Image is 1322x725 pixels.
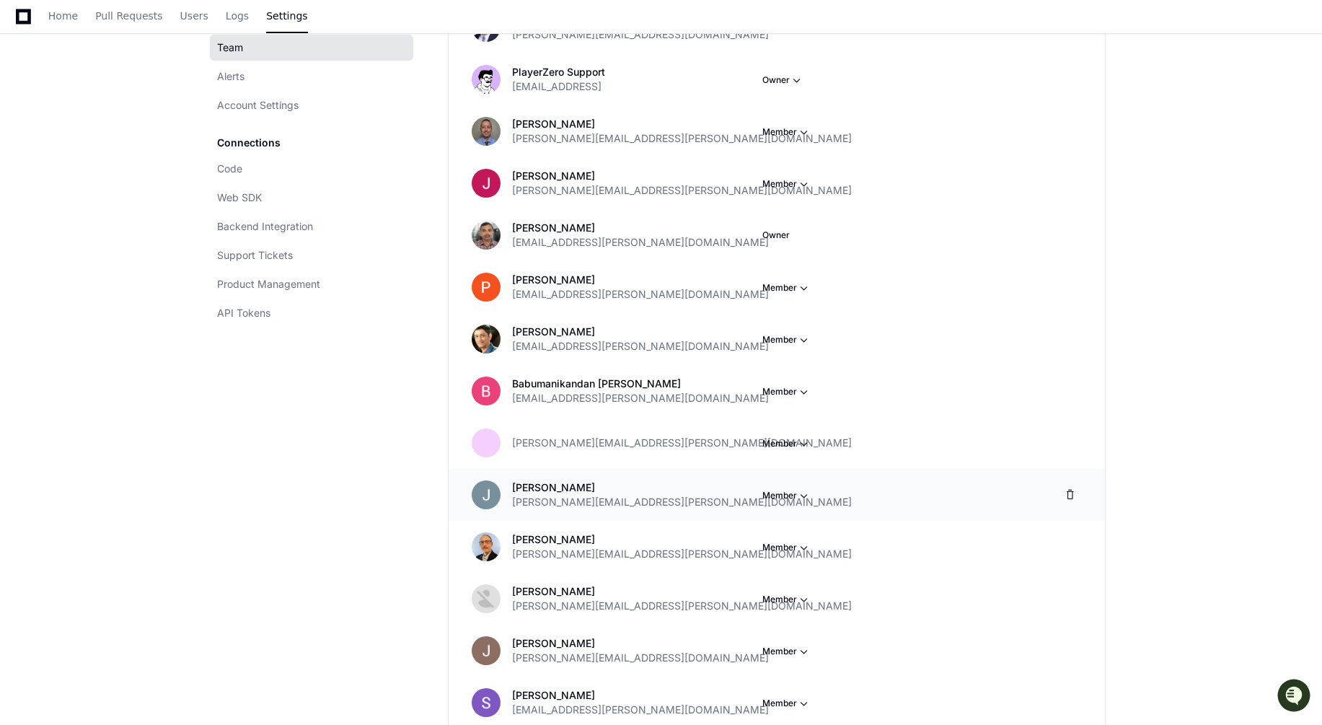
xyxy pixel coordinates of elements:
[217,248,293,263] span: Support Tickets
[245,112,263,129] button: Start new chat
[217,40,243,55] span: Team
[14,58,263,81] div: Welcome
[472,584,501,613] img: ACg8ocJTUM6RyaiYMdh--nmy5xu5N74YN3p0tZG8NtAlXFTGegfiSg=s96-c
[512,169,852,183] p: [PERSON_NAME]
[472,117,501,146] img: ACg8ocKFll1faehWGlA3hh116zgQMJI2AaDOQP3vnoNuJBMrdkM4EuE=s96-c
[472,636,501,665] img: ACg8ocL0-VV38dUbyLUN_j_Ryupr2ywH6Bky3aOUOf03hrByMsB9Zg=s96-c
[512,27,769,42] span: [PERSON_NAME][EMAIL_ADDRESS][DOMAIN_NAME]
[512,183,852,198] span: [PERSON_NAME][EMAIL_ADDRESS][PERSON_NAME][DOMAIN_NAME]
[472,221,501,250] img: AGNmyxYqp6hYw365fKlADsjVA77CNgqj1AUX_s_d6AuG=s96-c
[210,35,413,61] a: Team
[512,599,852,613] span: [PERSON_NAME][EMAIL_ADDRESS][PERSON_NAME][DOMAIN_NAME]
[217,306,270,320] span: API Tokens
[512,65,605,79] p: PlayerZero Support
[512,287,769,302] span: [EMAIL_ADDRESS][PERSON_NAME][DOMAIN_NAME]
[512,235,769,250] span: [EMAIL_ADDRESS][PERSON_NAME][DOMAIN_NAME]
[512,636,769,651] p: [PERSON_NAME]
[210,214,413,240] a: Backend Integration
[512,391,769,405] span: [EMAIL_ADDRESS][PERSON_NAME][DOMAIN_NAME]
[512,273,769,287] p: [PERSON_NAME]
[512,377,769,391] p: Babumanikandan [PERSON_NAME]
[102,151,175,162] a: Powered byPylon
[512,480,852,495] p: [PERSON_NAME]
[762,73,804,87] button: Owner
[472,65,501,94] img: avatar
[512,532,852,547] p: [PERSON_NAME]
[217,277,320,291] span: Product Management
[512,495,852,509] span: [PERSON_NAME][EMAIL_ADDRESS][PERSON_NAME][DOMAIN_NAME]
[210,92,413,118] a: Account Settings
[14,107,40,133] img: 1756235613930-3d25f9e4-fa56-45dd-b3ad-e072dfbd1548
[48,12,78,20] span: Home
[512,117,852,131] p: [PERSON_NAME]
[512,703,769,717] span: [EMAIL_ADDRESS][PERSON_NAME][DOMAIN_NAME]
[210,156,413,182] a: Code
[762,540,811,555] button: Member
[512,339,769,353] span: [EMAIL_ADDRESS][PERSON_NAME][DOMAIN_NAME]
[762,229,790,241] span: Owner
[217,219,313,234] span: Backend Integration
[226,12,249,20] span: Logs
[512,436,852,450] span: [PERSON_NAME][EMAIL_ADDRESS][PERSON_NAME][DOMAIN_NAME]
[512,547,852,561] span: [PERSON_NAME][EMAIL_ADDRESS][PERSON_NAME][DOMAIN_NAME]
[95,12,162,20] span: Pull Requests
[472,325,501,353] img: ACg8ocKT12T8IxHqFqezwIZ1qx8t5a0HVxJn-BnUxrfPmB1q2nmnzA=s96-c
[762,125,811,139] button: Member
[512,325,769,339] p: [PERSON_NAME]
[217,190,262,205] span: Web SDK
[762,488,811,503] button: Member
[1276,677,1315,716] iframe: Open customer support
[762,281,811,295] button: Member
[210,63,413,89] a: Alerts
[14,14,43,43] img: PlayerZero
[512,688,769,703] p: [PERSON_NAME]
[217,162,242,176] span: Code
[762,592,811,607] button: Member
[512,131,852,146] span: [PERSON_NAME][EMAIL_ADDRESS][PERSON_NAME][DOMAIN_NAME]
[472,273,501,302] img: ACg8ocLsmbgQIqms8xuUbv_iqjIQXeV8xnqR546_ihkKA_7J6BnHrA=s96-c
[762,696,811,711] button: Member
[762,333,811,347] button: Member
[472,688,501,717] img: ACg8ocJ9gB-mbSMMzOXxGsQha3zDkpQBh33zfytrKJZBrnO7iuav0A=s96-c
[210,300,413,326] a: API Tokens
[180,12,208,20] span: Users
[217,98,299,113] span: Account Settings
[762,385,811,399] button: Member
[49,107,237,122] div: Start new chat
[512,79,601,94] span: [EMAIL_ADDRESS]
[472,480,501,509] img: ACg8ocIKM_njw7zp4V-HbmTa6IACXi21tLAvMrjgvrQ53ZJAzWYTYg=s96-c
[210,185,413,211] a: Web SDK
[210,271,413,297] a: Product Management
[512,651,769,665] span: [PERSON_NAME][EMAIL_ADDRESS][DOMAIN_NAME]
[512,221,769,235] p: [PERSON_NAME]
[762,177,811,191] button: Member
[762,436,811,451] button: Member
[512,584,852,599] p: [PERSON_NAME]
[144,151,175,162] span: Pylon
[472,532,501,561] img: ACg8ocJuZP19iDcWpeVUfiEwDHkLeahnvUkTNk1Gzo5D1QdsvSKkx1c=s96-c
[266,12,307,20] span: Settings
[472,377,501,405] img: ACg8ocJda1IUMbIYwEr7pAFGgNV8TctfazIic0KRVh8tCcv45Q-PLQ=s96-c
[49,122,209,133] div: We're offline, but we'll be back soon!
[217,69,244,84] span: Alerts
[472,169,501,198] img: ACg8ocLNRm48SvMYDEwCTKmDfevAoizK2Z7hPJ1xnS1kWMvWVLHfYcc=s96-c
[210,242,413,268] a: Support Tickets
[762,644,811,659] button: Member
